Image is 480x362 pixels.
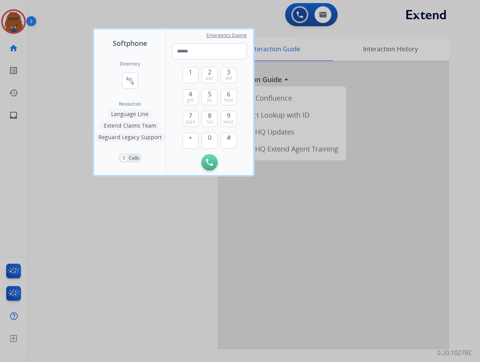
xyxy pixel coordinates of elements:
button: 4ghi [183,89,199,105]
button: + [183,133,199,149]
mat-icon: connect_without_contact [125,76,135,85]
span: def [225,75,232,81]
span: pqrs [186,119,195,125]
button: 8tuv [201,111,218,127]
span: # [227,133,231,142]
button: 1 [183,67,199,83]
button: 3def [221,67,237,83]
span: Emergency Dialing [206,32,247,39]
img: call-button [206,159,213,166]
span: 5 [208,89,211,99]
button: 0Calls [118,153,142,163]
span: wxyz [223,119,234,125]
button: Reguard Legacy Support [95,133,166,142]
button: 0 [201,133,218,149]
span: 4 [189,89,192,99]
p: 0.20.1027RC [437,348,472,357]
button: Extend Claims Team [100,121,160,130]
button: # [221,133,237,149]
h2: Directory [120,61,140,67]
span: ghi [187,97,194,103]
span: tuv [206,119,213,125]
span: 8 [208,111,211,120]
span: mno [224,97,233,103]
span: 6 [227,89,230,99]
button: 7pqrs [183,111,199,127]
span: Softphone [113,38,147,49]
p: 0 [121,155,127,162]
button: 6mno [221,89,237,105]
button: 5jkl [201,89,218,105]
p: Calls [129,155,139,162]
span: Resources [119,101,141,107]
span: 3 [227,67,230,77]
span: 0 [208,133,211,142]
span: 9 [227,111,230,120]
span: jkl [207,97,212,103]
button: 2abc [201,67,218,83]
span: abc [206,75,213,81]
span: 1 [189,67,192,77]
span: 2 [208,67,211,77]
button: Language Line [107,109,152,119]
span: 7 [189,111,192,120]
span: + [189,133,192,142]
button: 9wxyz [221,111,237,127]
